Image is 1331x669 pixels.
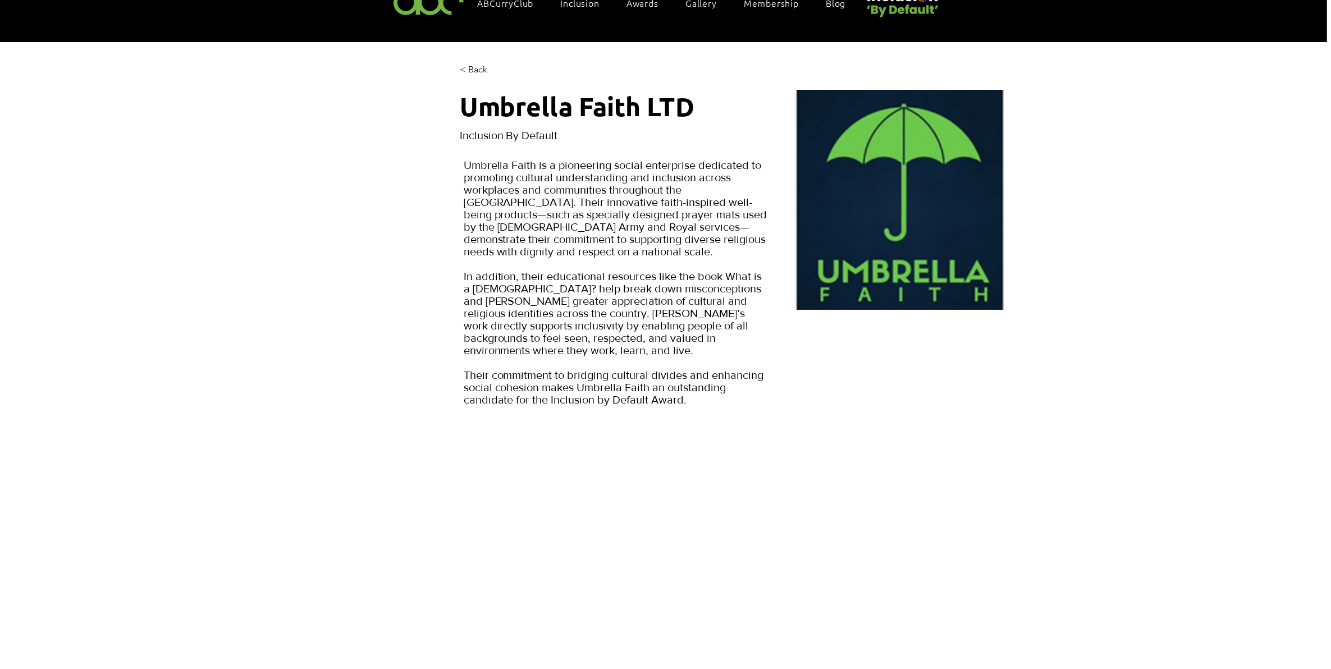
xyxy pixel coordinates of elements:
span: Umbrella Faith is a pioneering social enterprise dedicated to promoting cultural understanding an... [464,159,767,406]
a: < Back [460,62,504,78]
span: Umbrella Faith LTD [460,90,695,122]
span: Inclusion By Default [460,129,558,141]
span: < Back [460,63,487,76]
